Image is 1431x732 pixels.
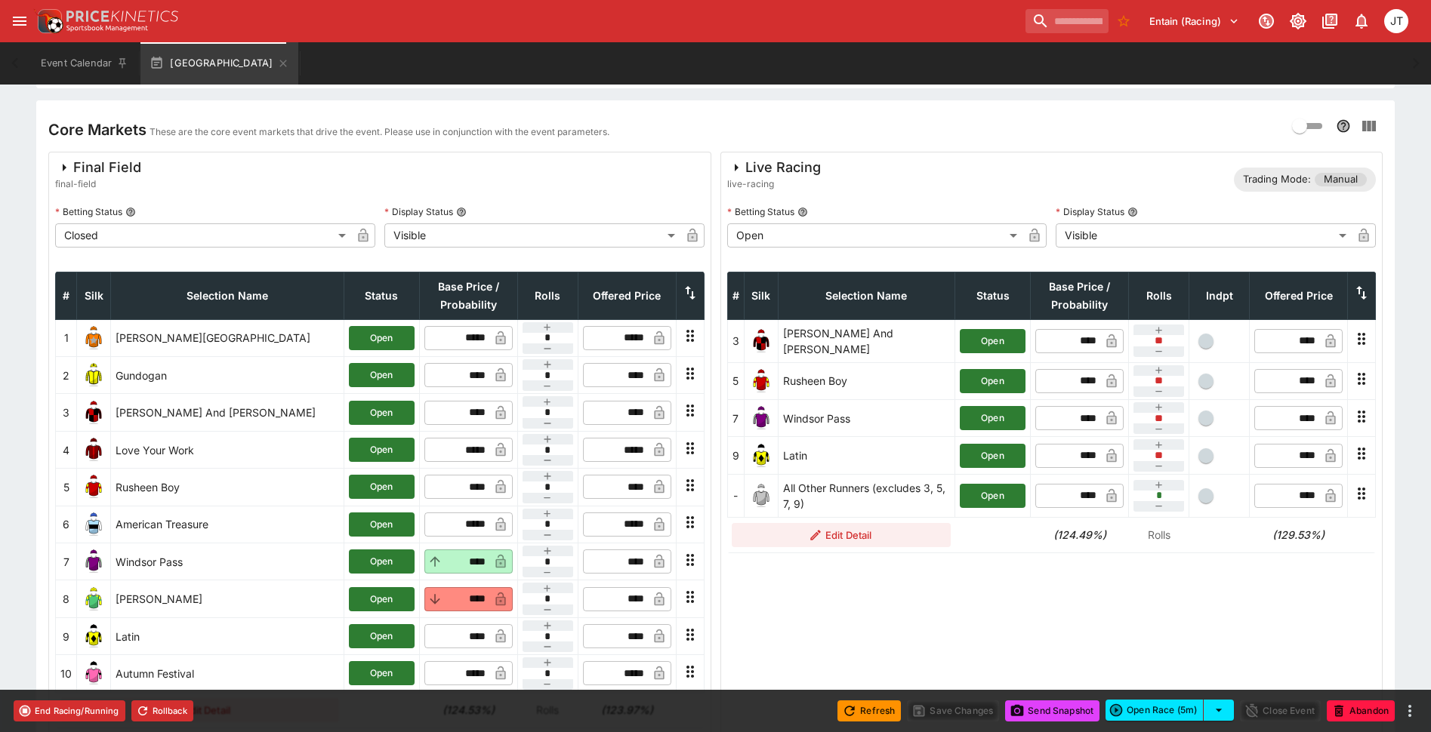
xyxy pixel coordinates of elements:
[56,506,77,543] td: 6
[82,326,106,350] img: runner 1
[1127,207,1138,217] button: Display Status
[1254,527,1343,543] h6: (129.53%)
[778,272,955,319] th: Selection Name
[66,11,178,22] img: PriceKinetics
[56,394,77,431] td: 3
[1189,272,1250,319] th: Independent
[1401,702,1419,720] button: more
[56,469,77,506] td: 5
[349,438,415,462] button: Open
[1106,700,1204,721] button: Open Race (5m)
[111,617,344,654] td: Latin
[727,205,794,218] p: Betting Status
[1025,9,1109,33] input: search
[1056,205,1124,218] p: Display Status
[778,400,955,437] td: Windsor Pass
[140,42,298,85] button: [GEOGRAPHIC_DATA]
[778,474,955,517] td: All Other Runners (excludes 3, 5, 7, 9)
[55,177,141,192] span: final-field
[1327,700,1395,721] button: Abandon
[960,444,1025,468] button: Open
[1106,700,1234,721] div: split button
[82,587,106,611] img: runner 8
[82,549,106,574] img: runner 7
[727,272,744,319] th: #
[55,223,351,248] div: Closed
[111,357,344,394] td: Gundogan
[56,272,77,319] th: #
[111,506,344,543] td: American Treasure
[56,431,77,468] td: 4
[349,549,415,574] button: Open
[727,319,744,362] td: 3
[82,475,106,499] img: runner 5
[1140,9,1248,33] button: Select Tenant
[349,587,415,611] button: Open
[727,437,744,474] td: 9
[1316,8,1343,35] button: Documentation
[749,406,773,430] img: runner 7
[384,205,453,218] p: Display Status
[111,580,344,617] td: [PERSON_NAME]
[349,512,415,537] button: Open
[1384,9,1408,33] div: Josh Tanner
[82,512,106,537] img: runner 6
[48,120,146,140] h4: Core Markets
[111,469,344,506] td: Rusheen Boy
[1348,8,1375,35] button: Notifications
[111,543,344,580] td: Windsor Pass
[749,484,773,508] img: blank-silk.png
[82,363,106,387] img: runner 2
[1031,272,1129,319] th: Base Price / Probability
[1056,223,1352,248] div: Visible
[77,272,111,319] th: Silk
[56,655,77,692] td: 10
[797,207,808,217] button: Betting Status
[56,319,77,356] td: 1
[1112,9,1136,33] button: No Bookmarks
[955,272,1031,319] th: Status
[131,700,193,721] button: Rollback
[82,624,106,648] img: runner 9
[349,326,415,350] button: Open
[578,272,676,319] th: Offered Price
[56,617,77,654] td: 9
[727,158,821,177] div: Live Racing
[150,125,609,140] p: These are the core event markets that drive the event. Please use in conjunction with the event p...
[66,25,148,32] img: Sportsbook Management
[349,475,415,499] button: Open
[960,369,1025,393] button: Open
[349,401,415,425] button: Open
[456,207,467,217] button: Display Status
[1327,702,1395,717] span: Mark an event as closed and abandoned.
[749,369,773,393] img: runner 5
[778,437,955,474] td: Latin
[111,431,344,468] td: Love Your Work
[960,406,1025,430] button: Open
[419,272,517,319] th: Base Price / Probability
[960,484,1025,508] button: Open
[111,655,344,692] td: Autumn Festival
[1253,8,1280,35] button: Connected to PK
[111,319,344,356] td: [PERSON_NAME][GEOGRAPHIC_DATA]
[384,223,680,248] div: Visible
[344,272,419,319] th: Status
[33,6,63,36] img: PriceKinetics Logo
[1250,272,1348,319] th: Offered Price
[82,438,106,462] img: runner 4
[55,205,122,218] p: Betting Status
[1035,527,1124,543] h6: (124.49%)
[727,223,1023,248] div: Open
[6,8,33,35] button: open drawer
[1285,8,1312,35] button: Toggle light/dark mode
[837,700,901,721] button: Refresh
[1133,527,1185,543] p: Rolls
[56,543,77,580] td: 7
[1204,700,1234,721] button: select merge strategy
[125,207,136,217] button: Betting Status
[349,661,415,685] button: Open
[727,362,744,399] td: 5
[732,523,951,547] button: Edit Detail
[82,661,106,685] img: runner 10
[749,444,773,468] img: runner 9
